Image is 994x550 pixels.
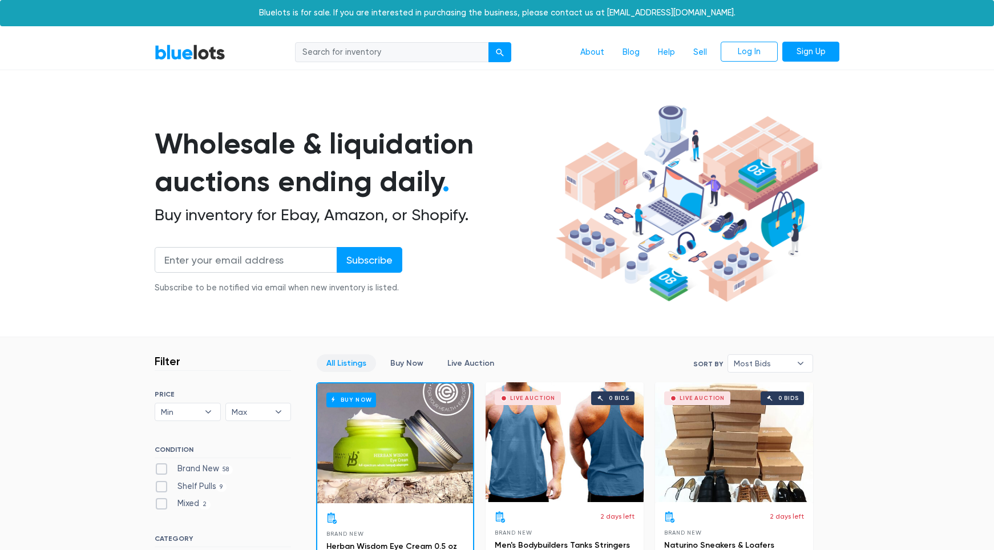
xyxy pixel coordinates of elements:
[684,42,716,63] a: Sell
[155,390,291,398] h6: PRICE
[381,354,433,372] a: Buy Now
[770,511,804,521] p: 2 days left
[317,354,376,372] a: All Listings
[155,247,337,273] input: Enter your email address
[337,247,402,273] input: Subscribe
[649,42,684,63] a: Help
[155,498,211,510] label: Mixed
[680,395,725,401] div: Live Auction
[199,500,211,509] span: 2
[155,44,225,60] a: BlueLots
[438,354,504,372] a: Live Auction
[442,164,450,199] span: .
[232,403,269,420] span: Max
[155,282,402,294] div: Subscribe to be notified via email when new inventory is listed.
[155,463,233,475] label: Brand New
[155,205,552,225] h2: Buy inventory for Ebay, Amazon, or Shopify.
[326,531,363,537] span: Brand New
[778,395,799,401] div: 0 bids
[155,535,291,547] h6: CATEGORY
[510,395,555,401] div: Live Auction
[789,355,813,372] b: ▾
[721,42,778,62] a: Log In
[326,393,376,407] h6: Buy Now
[216,483,227,492] span: 9
[613,42,649,63] a: Blog
[609,395,629,401] div: 0 bids
[196,403,220,420] b: ▾
[155,480,227,493] label: Shelf Pulls
[317,383,473,503] a: Buy Now
[734,355,791,372] span: Most Bids
[495,540,630,550] a: Men's Bodybuilders Tanks Stringers
[295,42,489,63] input: Search for inventory
[600,511,635,521] p: 2 days left
[155,354,180,368] h3: Filter
[161,403,199,420] span: Min
[571,42,613,63] a: About
[219,465,233,474] span: 58
[155,125,552,201] h1: Wholesale & liquidation auctions ending daily
[664,529,701,536] span: Brand New
[782,42,839,62] a: Sign Up
[693,359,723,369] label: Sort By
[155,446,291,458] h6: CONDITION
[266,403,290,420] b: ▾
[552,100,822,308] img: hero-ee84e7d0318cb26816c560f6b4441b76977f77a177738b4e94f68c95b2b83dbb.png
[655,382,813,502] a: Live Auction 0 bids
[495,529,532,536] span: Brand New
[486,382,644,502] a: Live Auction 0 bids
